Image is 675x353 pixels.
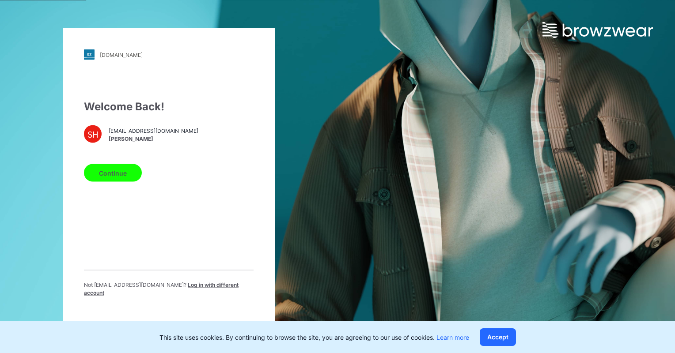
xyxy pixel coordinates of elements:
div: SH [84,125,102,143]
a: [DOMAIN_NAME] [84,49,254,60]
div: Welcome Back! [84,99,254,115]
span: [EMAIL_ADDRESS][DOMAIN_NAME] [109,127,198,135]
p: This site uses cookies. By continuing to browse the site, you are agreeing to our use of cookies. [159,333,469,342]
a: Learn more [436,334,469,341]
button: Continue [84,164,142,182]
span: [PERSON_NAME] [109,135,198,143]
img: browzwear-logo.e42bd6dac1945053ebaf764b6aa21510.svg [542,22,653,38]
button: Accept [480,328,516,346]
div: [DOMAIN_NAME] [100,51,143,58]
img: stylezone-logo.562084cfcfab977791bfbf7441f1a819.svg [84,49,95,60]
p: Not [EMAIL_ADDRESS][DOMAIN_NAME] ? [84,281,254,297]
